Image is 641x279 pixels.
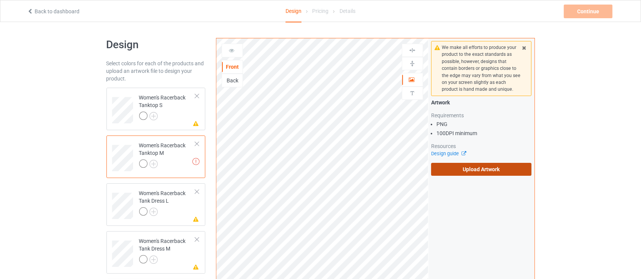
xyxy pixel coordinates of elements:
[286,0,301,22] div: Design
[139,189,196,215] div: Women's Racerback Tank Dress L
[106,88,206,130] div: Women's Racerback Tanktop S
[106,38,206,52] h1: Design
[436,129,532,137] li: 100 DPI minimum
[139,237,196,263] div: Women's Racerback Tank Dress M
[149,208,158,216] img: svg+xml;base64,PD94bWwgdmVyc2lvbj0iMS4wIiBlbmNvZGluZz0iVVRGLTgiPz4KPHN2ZyB3aWR0aD0iMjJweCIgaGVpZ2...
[222,63,243,71] div: Front
[436,120,532,128] li: PNG
[431,151,466,156] a: Design guide
[409,47,416,54] img: svg%3E%0A
[139,94,196,120] div: Women's Racerback Tanktop S
[192,158,200,165] img: exclamation icon
[106,60,206,82] div: Select colors for each of the products and upload an artwork file to design your product.
[222,77,243,84] div: Back
[106,183,206,226] div: Women's Racerback Tank Dress L
[442,44,521,93] div: We make all efforts to produce your product to the exact standards as possible, however, designs ...
[431,163,532,176] label: Upload Artwork
[149,255,158,264] img: svg+xml;base64,PD94bWwgdmVyc2lvbj0iMS4wIiBlbmNvZGluZz0iVVRGLTgiPz4KPHN2ZyB3aWR0aD0iMjJweCIgaGVpZ2...
[431,112,532,119] div: Requirements
[340,0,355,22] div: Details
[106,231,206,274] div: Women's Racerback Tank Dress M
[409,60,416,67] img: svg%3E%0A
[27,8,79,14] a: Back to dashboard
[409,90,416,97] img: svg%3E%0A
[149,112,158,120] img: svg+xml;base64,PD94bWwgdmVyc2lvbj0iMS4wIiBlbmNvZGluZz0iVVRGLTgiPz4KPHN2ZyB3aWR0aD0iMjJweCIgaGVpZ2...
[106,136,206,178] div: Women's Racerback Tanktop M
[139,142,196,167] div: Women's Racerback Tanktop M
[149,160,158,168] img: svg+xml;base64,PD94bWwgdmVyc2lvbj0iMS4wIiBlbmNvZGluZz0iVVRGLTgiPz4KPHN2ZyB3aWR0aD0iMjJweCIgaGVpZ2...
[312,0,328,22] div: Pricing
[431,99,532,106] div: Artwork
[431,142,532,150] div: Resources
